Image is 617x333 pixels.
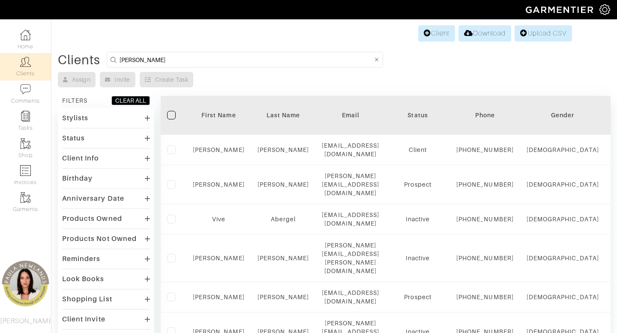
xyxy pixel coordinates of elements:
[521,2,599,17] img: garmentier-logo-header-white-b43fb05a5012e4ada735d5af1a66efaba907eab6374d6393d1fbf88cb4ef424d.png
[62,255,100,263] div: Reminders
[251,96,316,135] th: Toggle SortBy
[392,146,443,154] div: Client
[386,96,450,135] th: Toggle SortBy
[20,165,31,176] img: orders-icon-0abe47150d42831381b5fb84f609e132dff9fe21cb692f30cb5eec754e2cba89.png
[258,181,309,188] a: [PERSON_NAME]
[322,172,379,197] div: [PERSON_NAME][EMAIL_ADDRESS][DOMAIN_NAME]
[456,111,514,119] div: Phone
[20,84,31,95] img: comment-icon-a0a6a9ef722e966f86d9cbdc48e553b5cf19dbc54f86b18d962a5391bc8f6eb6.png
[120,54,373,65] input: Search by name, email, phone, city, or state
[193,111,245,119] div: First Name
[392,111,443,119] div: Status
[193,146,245,153] a: [PERSON_NAME]
[258,146,309,153] a: [PERSON_NAME]
[392,254,443,262] div: Inactive
[258,294,309,300] a: [PERSON_NAME]
[258,111,309,119] div: Last Name
[186,96,251,135] th: Toggle SortBy
[193,294,245,300] a: [PERSON_NAME]
[58,56,100,64] div: Clients
[322,288,379,306] div: [EMAIL_ADDRESS][DOMAIN_NAME]
[322,141,379,158] div: [EMAIL_ADDRESS][DOMAIN_NAME]
[392,215,443,223] div: Inactive
[20,111,31,122] img: reminder-icon-8004d30b9f0a5d33ae49ab947aed9ed385cf756f9e5892f1edd6e32f2345188e.png
[456,254,514,262] div: [PHONE_NUMBER]
[527,180,599,189] div: [DEMOGRAPHIC_DATA]
[62,315,105,324] div: Client Invite
[456,215,514,223] div: [PHONE_NUMBER]
[322,111,379,119] div: Email
[456,180,514,189] div: [PHONE_NUMBER]
[527,293,599,301] div: [DEMOGRAPHIC_DATA]
[599,4,610,15] img: gear-icon-white-bd11855cb880d31180b6d7d6211b90ccbf57a29d726f0c71d8c61bd08dd39cc2.png
[527,146,599,154] div: [DEMOGRAPHIC_DATA]
[20,192,31,203] img: garments-icon-b7da505a4dc4fd61783c78ac3ca0ef83fa9d6f193b1c9dc38574b1d14d53ca28.png
[111,96,150,105] button: CLEAR ALL
[258,255,309,262] a: [PERSON_NAME]
[62,154,99,163] div: Client Info
[527,111,599,119] div: Gender
[62,114,88,122] div: Stylists
[62,134,85,143] div: Status
[62,295,112,303] div: Shopping List
[20,138,31,149] img: garments-icon-b7da505a4dc4fd61783c78ac3ca0ef83fa9d6f193b1c9dc38574b1d14d53ca28.png
[20,30,31,40] img: dashboard-icon-dbcd8f5a0b271acd01030246c82b418ddd0df26cd7fceb0bd07c9910d44c42f6.png
[458,25,511,42] a: Download
[456,293,514,301] div: [PHONE_NUMBER]
[515,25,572,42] a: Upload CSV
[271,216,296,223] a: Abergel
[520,96,605,135] th: Toggle SortBy
[527,215,599,223] div: [DEMOGRAPHIC_DATA]
[62,214,122,223] div: Products Owned
[527,254,599,262] div: [DEMOGRAPHIC_DATA]
[322,241,379,275] div: [PERSON_NAME][EMAIL_ADDRESS][PERSON_NAME][DOMAIN_NAME]
[115,96,146,105] div: CLEAR ALL
[392,293,443,301] div: Prospect
[212,216,225,223] a: Vive
[193,255,245,262] a: [PERSON_NAME]
[322,211,379,228] div: [EMAIL_ADDRESS][DOMAIN_NAME]
[62,194,124,203] div: Anniversary Date
[193,181,245,188] a: [PERSON_NAME]
[418,25,455,42] a: Client
[392,180,443,189] div: Prospect
[62,275,105,283] div: Look Books
[62,174,93,183] div: Birthday
[20,56,31,67] img: clients-icon-6bae9207a08558b7cb47a8932f037763ab4055f8c8b6bfacd5dc20c3e0201464.png
[62,235,137,243] div: Products Not Owned
[456,146,514,154] div: [PHONE_NUMBER]
[62,96,87,105] div: FILTERS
